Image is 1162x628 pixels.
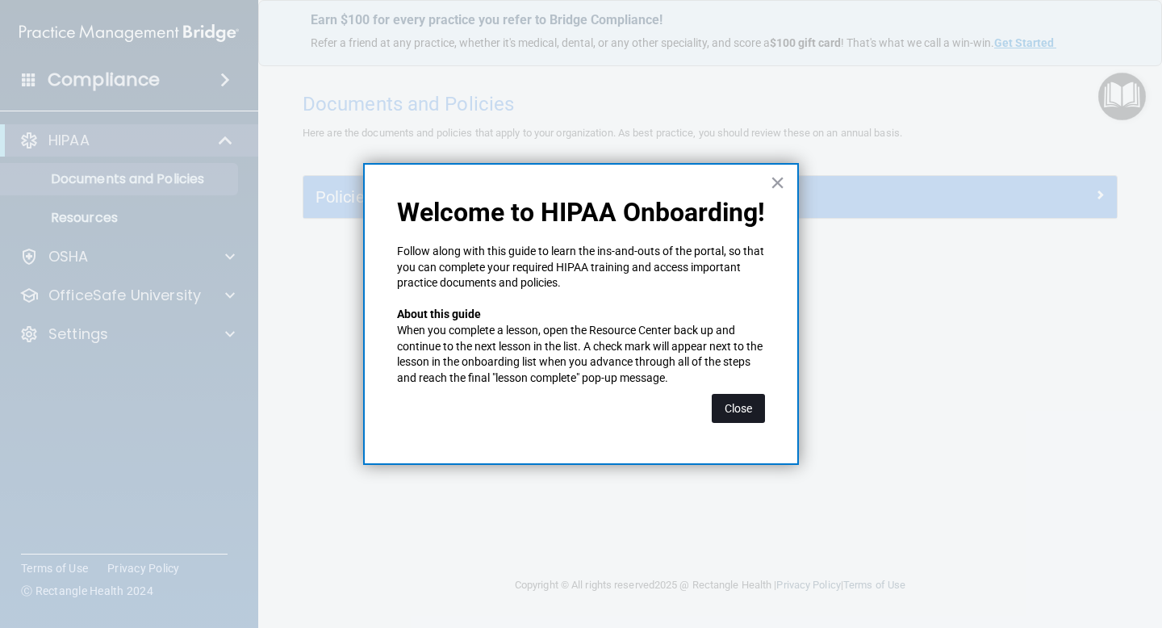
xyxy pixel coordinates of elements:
button: Close [770,170,785,195]
p: Follow along with this guide to learn the ins-and-outs of the portal, so that you can complete yo... [397,244,765,291]
button: Close [712,394,765,423]
p: Welcome to HIPAA Onboarding! [397,197,765,228]
p: When you complete a lesson, open the Resource Center back up and continue to the next lesson in t... [397,323,765,386]
strong: About this guide [397,308,481,320]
